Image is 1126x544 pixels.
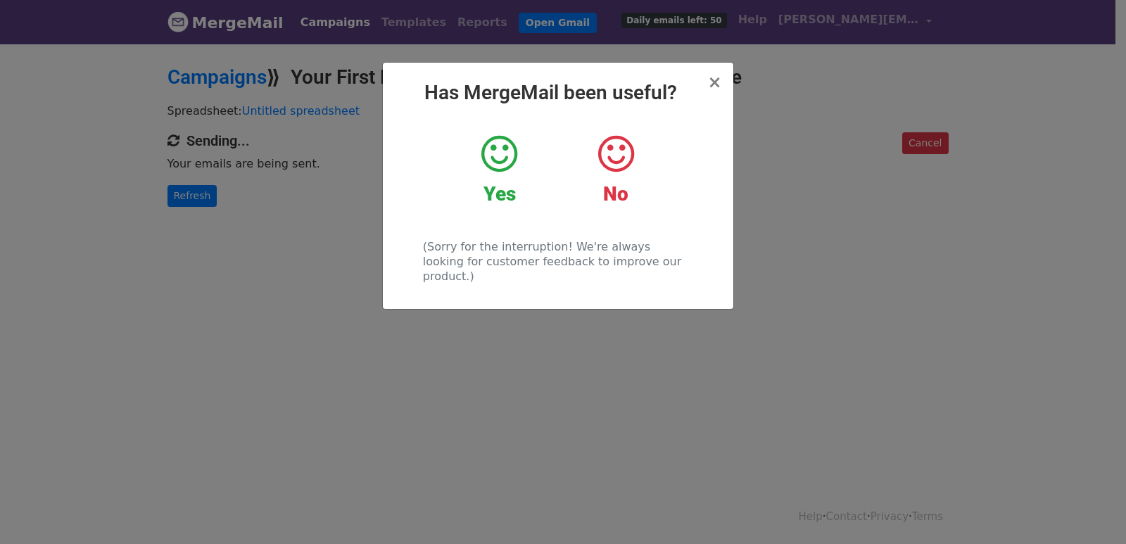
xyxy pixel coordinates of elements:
[483,182,516,205] strong: Yes
[707,72,721,92] span: ×
[707,74,721,91] button: Close
[452,133,547,206] a: Yes
[603,182,628,205] strong: No
[394,81,722,105] h2: Has MergeMail been useful?
[423,239,692,284] p: (Sorry for the interruption! We're always looking for customer feedback to improve our product.)
[568,133,663,206] a: No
